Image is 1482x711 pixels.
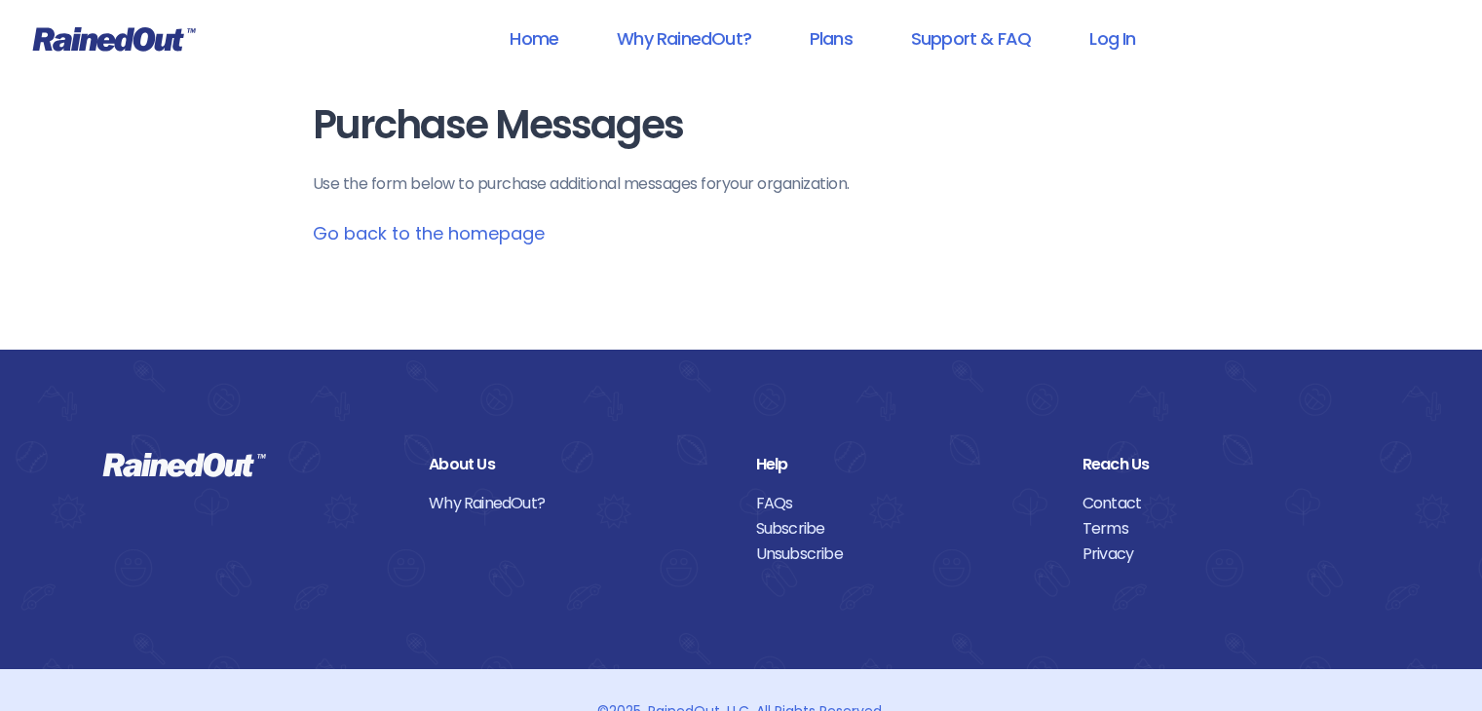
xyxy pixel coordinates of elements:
a: Home [484,17,584,60]
a: Go back to the homepage [313,221,545,245]
a: Why RainedOut? [591,17,777,60]
div: Help [756,452,1053,477]
a: Terms [1083,516,1380,542]
a: Plans [784,17,878,60]
a: Privacy [1083,542,1380,567]
a: Contact [1083,491,1380,516]
a: Log In [1064,17,1160,60]
a: Why RainedOut? [429,491,726,516]
a: Subscribe [756,516,1053,542]
h1: Purchase Messages [313,103,1170,147]
p: Use the form below to purchase additional messages for your organization . [313,172,1170,196]
div: About Us [429,452,726,477]
div: Reach Us [1083,452,1380,477]
a: Support & FAQ [886,17,1056,60]
a: FAQs [756,491,1053,516]
a: Unsubscribe [756,542,1053,567]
